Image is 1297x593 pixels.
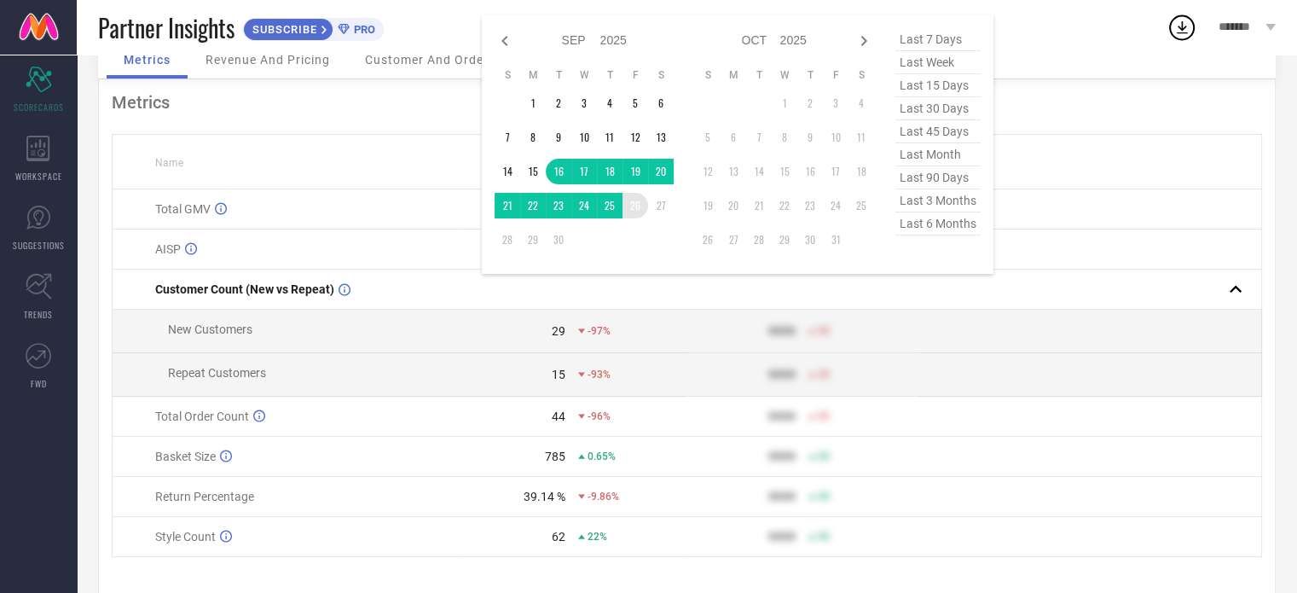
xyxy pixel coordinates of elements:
[495,159,520,184] td: Sun Sep 14 2025
[772,68,797,82] th: Wednesday
[206,53,330,67] span: Revenue And Pricing
[571,125,597,150] td: Wed Sep 10 2025
[155,530,216,544] span: Style Count
[823,125,848,150] td: Fri Oct 10 2025
[495,68,520,82] th: Sunday
[895,143,981,166] span: last month
[768,450,796,463] div: 9999
[721,125,746,150] td: Mon Oct 06 2025
[495,31,515,51] div: Previous month
[571,159,597,184] td: Wed Sep 17 2025
[1167,12,1197,43] div: Open download list
[15,170,62,183] span: WORKSPACE
[546,193,571,218] td: Tue Sep 23 2025
[797,227,823,253] td: Thu Oct 30 2025
[112,92,1262,113] div: Metrics
[155,410,249,423] span: Total Order Count
[622,90,648,116] td: Fri Sep 05 2025
[818,325,830,337] span: 50
[520,159,546,184] td: Mon Sep 15 2025
[848,90,874,116] td: Sat Oct 04 2025
[695,193,721,218] td: Sun Oct 19 2025
[721,193,746,218] td: Mon Oct 20 2025
[14,101,64,113] span: SCORECARDS
[552,324,565,338] div: 29
[588,325,611,337] span: -97%
[588,369,611,381] span: -93%
[546,125,571,150] td: Tue Sep 09 2025
[746,193,772,218] td: Tue Oct 21 2025
[520,90,546,116] td: Mon Sep 01 2025
[848,125,874,150] td: Sat Oct 11 2025
[24,308,53,321] span: TRENDS
[772,193,797,218] td: Wed Oct 22 2025
[746,125,772,150] td: Tue Oct 07 2025
[546,227,571,253] td: Tue Sep 30 2025
[168,366,266,380] span: Repeat Customers
[597,159,622,184] td: Thu Sep 18 2025
[588,410,611,422] span: -96%
[546,68,571,82] th: Tuesday
[520,227,546,253] td: Mon Sep 29 2025
[772,159,797,184] td: Wed Oct 15 2025
[823,90,848,116] td: Fri Oct 03 2025
[818,410,830,422] span: 50
[768,324,796,338] div: 9999
[695,159,721,184] td: Sun Oct 12 2025
[520,68,546,82] th: Monday
[545,450,565,463] div: 785
[848,159,874,184] td: Sat Oct 18 2025
[895,51,981,74] span: last week
[768,490,796,503] div: 9999
[818,451,830,462] span: 50
[768,410,796,423] div: 9999
[746,227,772,253] td: Tue Oct 28 2025
[818,531,830,543] span: 50
[622,159,648,184] td: Fri Sep 19 2025
[546,159,571,184] td: Tue Sep 16 2025
[597,193,622,218] td: Thu Sep 25 2025
[520,125,546,150] td: Mon Sep 08 2025
[895,28,981,51] span: last 7 days
[495,193,520,218] td: Sun Sep 21 2025
[746,68,772,82] th: Tuesday
[648,159,674,184] td: Sat Sep 20 2025
[772,227,797,253] td: Wed Oct 29 2025
[588,491,619,503] span: -9.86%
[648,125,674,150] td: Sat Sep 13 2025
[648,68,674,82] th: Saturday
[155,157,183,169] span: Name
[648,193,674,218] td: Sat Sep 27 2025
[571,68,597,82] th: Wednesday
[597,90,622,116] td: Thu Sep 04 2025
[13,239,65,252] span: SUGGESTIONS
[350,23,375,36] span: PRO
[155,242,181,256] span: AISP
[797,125,823,150] td: Thu Oct 09 2025
[124,53,171,67] span: Metrics
[772,125,797,150] td: Wed Oct 08 2025
[797,159,823,184] td: Thu Oct 16 2025
[721,159,746,184] td: Mon Oct 13 2025
[895,120,981,143] span: last 45 days
[797,68,823,82] th: Thursday
[622,193,648,218] td: Fri Sep 26 2025
[546,90,571,116] td: Tue Sep 02 2025
[818,369,830,381] span: 50
[520,193,546,218] td: Mon Sep 22 2025
[895,74,981,97] span: last 15 days
[895,166,981,189] span: last 90 days
[365,53,495,67] span: Customer And Orders
[155,282,334,296] span: Customer Count (New vs Repeat)
[552,410,565,423] div: 44
[155,202,211,216] span: Total GMV
[597,125,622,150] td: Thu Sep 11 2025
[588,531,607,543] span: 22%
[823,159,848,184] td: Fri Oct 17 2025
[848,68,874,82] th: Saturday
[597,68,622,82] th: Thursday
[895,212,981,235] span: last 6 months
[848,193,874,218] td: Sat Oct 25 2025
[695,227,721,253] td: Sun Oct 26 2025
[721,227,746,253] td: Mon Oct 27 2025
